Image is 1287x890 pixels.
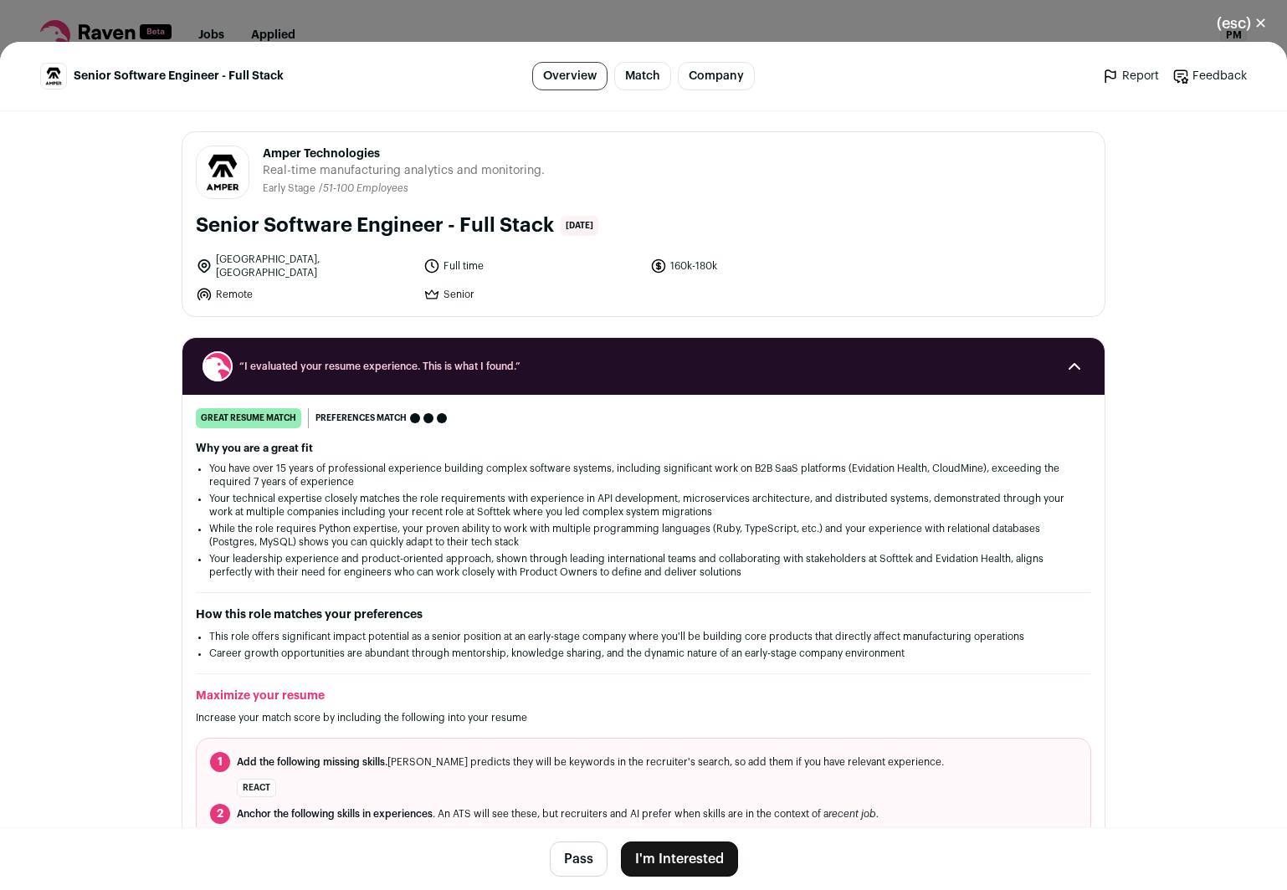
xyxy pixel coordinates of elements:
[237,757,387,767] span: Add the following missing skills.
[263,162,545,179] span: Real-time manufacturing analytics and monitoring.
[196,253,413,279] li: [GEOGRAPHIC_DATA], [GEOGRAPHIC_DATA]
[237,779,276,797] li: React
[239,360,1048,373] span: “I evaluated your resume experience. This is what I found.”
[74,68,284,84] span: Senior Software Engineer - Full Stack
[423,253,641,279] li: Full time
[319,182,408,195] li: /
[196,688,1091,704] h2: Maximize your resume
[209,462,1078,488] li: You have over 15 years of professional experience building complex software systems, including si...
[196,442,1091,455] h2: Why you are a great fit
[1102,68,1159,84] a: Report
[41,64,66,89] img: 0b9821d641fb79189982e83508669972000ecbaf1dae10411229e9f5bfded845.jpg
[209,522,1078,549] li: While the role requires Python expertise, your proven ability to work with multiple programming l...
[650,253,868,279] li: 160k-180k
[263,182,319,195] li: Early Stage
[263,146,545,162] span: Amper Technologies
[210,804,230,824] span: 2
[196,408,301,428] div: great resume match
[209,630,1078,643] li: This role offers significant impact potential as a senior position at an early-stage company wher...
[197,146,249,198] img: 0b9821d641fb79189982e83508669972000ecbaf1dae10411229e9f5bfded845.jpg
[1172,68,1247,84] a: Feedback
[196,711,1091,724] p: Increase your match score by including the following into your resume
[210,752,230,772] span: 1
[621,841,738,877] button: I'm Interested
[196,606,1091,623] h2: How this role matches your preferences
[196,286,413,303] li: Remote
[237,807,879,821] span: . An ATS will see these, but recruiters and AI prefer when skills are in the context of a
[423,286,641,303] li: Senior
[561,216,598,236] span: [DATE]
[323,183,408,193] span: 51-100 Employees
[828,809,879,819] i: recent job.
[209,647,1078,660] li: Career growth opportunities are abundant through mentorship, knowledge sharing, and the dynamic n...
[550,841,608,877] button: Pass
[196,212,554,239] h1: Senior Software Engineer - Full Stack
[532,62,608,90] a: Overview
[237,755,944,769] span: [PERSON_NAME] predicts they will be keywords in the recruiter's search, so add them if you have r...
[237,809,433,819] span: Anchor the following skills in experiences
[1197,5,1287,42] button: Close modal
[209,552,1078,579] li: Your leadership experience and product-oriented approach, shown through leading international tea...
[315,410,407,427] span: Preferences match
[209,492,1078,519] li: Your technical expertise closely matches the role requirements with experience in API development...
[678,62,755,90] a: Company
[614,62,671,90] a: Match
